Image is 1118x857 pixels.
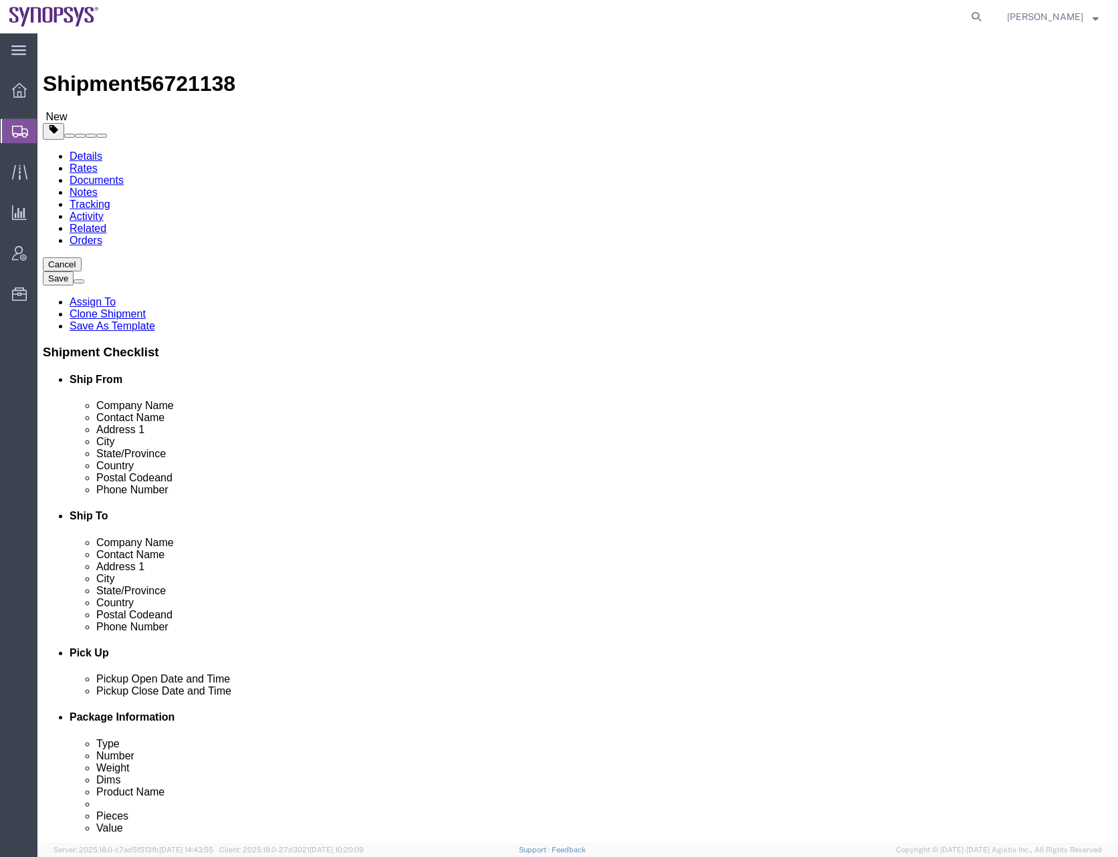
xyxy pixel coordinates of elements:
[37,33,1118,843] iframe: FS Legacy Container
[219,846,364,854] span: Client: 2025.18.0-27d3021
[519,846,552,854] a: Support
[896,844,1102,856] span: Copyright © [DATE]-[DATE] Agistix Inc., All Rights Reserved
[310,846,364,854] span: [DATE] 10:20:09
[552,846,586,854] a: Feedback
[53,846,213,854] span: Server: 2025.18.0-c7ad5f513fb
[1007,9,1083,24] span: Rafael Chacon
[159,846,213,854] span: [DATE] 14:43:55
[9,7,99,27] img: logo
[1006,9,1099,25] button: [PERSON_NAME]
